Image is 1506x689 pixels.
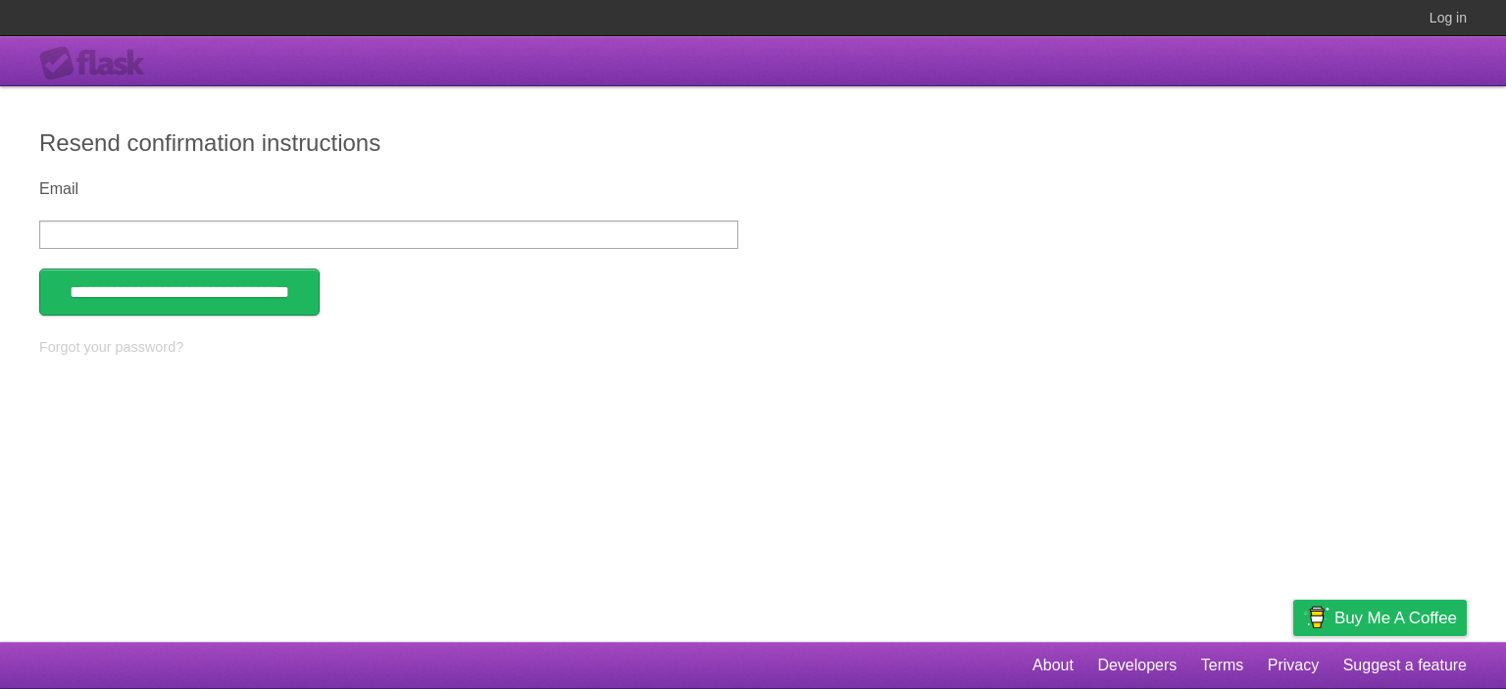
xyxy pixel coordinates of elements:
[1097,647,1177,684] a: Developers
[1303,601,1330,634] img: Buy me a coffee
[1201,647,1244,684] a: Terms
[39,180,738,198] label: Email
[39,339,183,355] a: Forgot your password?
[39,125,1467,161] h2: Resend confirmation instructions
[1334,601,1457,635] span: Buy me a coffee
[39,46,157,81] div: Flask
[1268,647,1319,684] a: Privacy
[1293,600,1467,636] a: Buy me a coffee
[1032,647,1074,684] a: About
[1343,647,1467,684] a: Suggest a feature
